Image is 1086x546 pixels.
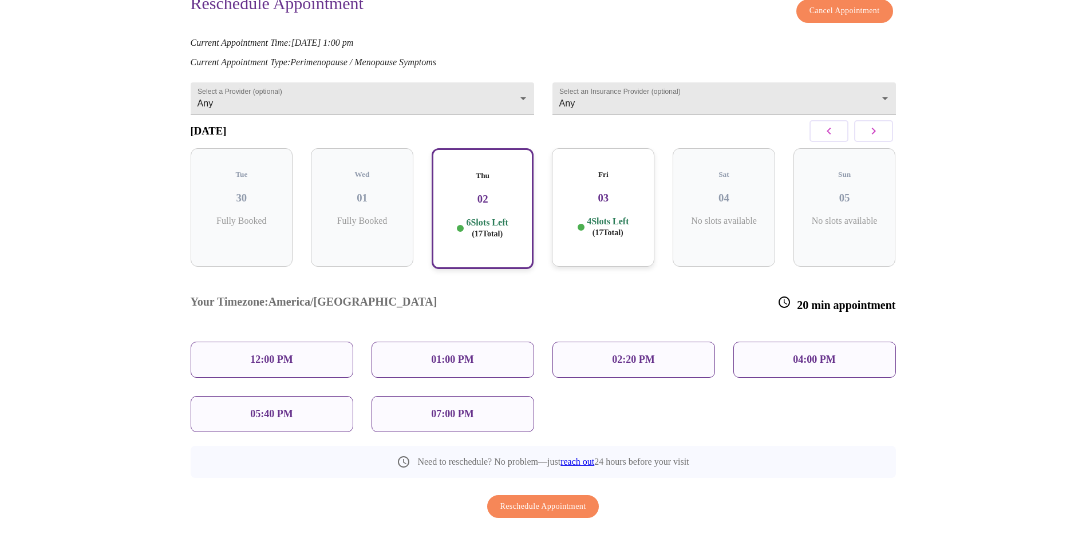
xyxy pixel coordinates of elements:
[561,170,645,179] h5: Fri
[593,228,623,237] span: ( 17 Total)
[191,82,534,114] div: Any
[682,192,766,204] h3: 04
[250,408,293,420] p: 05:40 PM
[793,354,835,366] p: 04:00 PM
[431,408,473,420] p: 07:00 PM
[777,295,895,312] h3: 20 min appointment
[442,193,524,205] h3: 02
[191,38,354,48] em: Current Appointment Time: [DATE] 1:00 pm
[803,216,887,226] p: No slots available
[682,170,766,179] h5: Sat
[320,192,404,204] h3: 01
[809,4,880,18] span: Cancel Appointment
[560,457,594,466] a: reach out
[587,216,629,238] p: 4 Slots Left
[191,295,437,312] h3: Your Timezone: America/[GEOGRAPHIC_DATA]
[803,192,887,204] h3: 05
[200,192,284,204] h3: 30
[803,170,887,179] h5: Sun
[500,500,586,514] span: Reschedule Appointment
[682,216,766,226] p: No slots available
[320,170,404,179] h5: Wed
[487,495,599,519] button: Reschedule Appointment
[191,57,436,67] em: Current Appointment Type: Perimenopause / Menopause Symptoms
[250,354,293,366] p: 12:00 PM
[431,354,473,366] p: 01:00 PM
[561,192,645,204] h3: 03
[552,82,896,114] div: Any
[612,354,654,366] p: 02:20 PM
[466,217,508,239] p: 6 Slots Left
[417,457,689,467] p: Need to reschedule? No problem—just 24 hours before your visit
[320,216,404,226] p: Fully Booked
[191,125,227,137] h3: [DATE]
[200,170,284,179] h5: Tue
[472,230,503,238] span: ( 17 Total)
[442,171,524,180] h5: Thu
[200,216,284,226] p: Fully Booked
